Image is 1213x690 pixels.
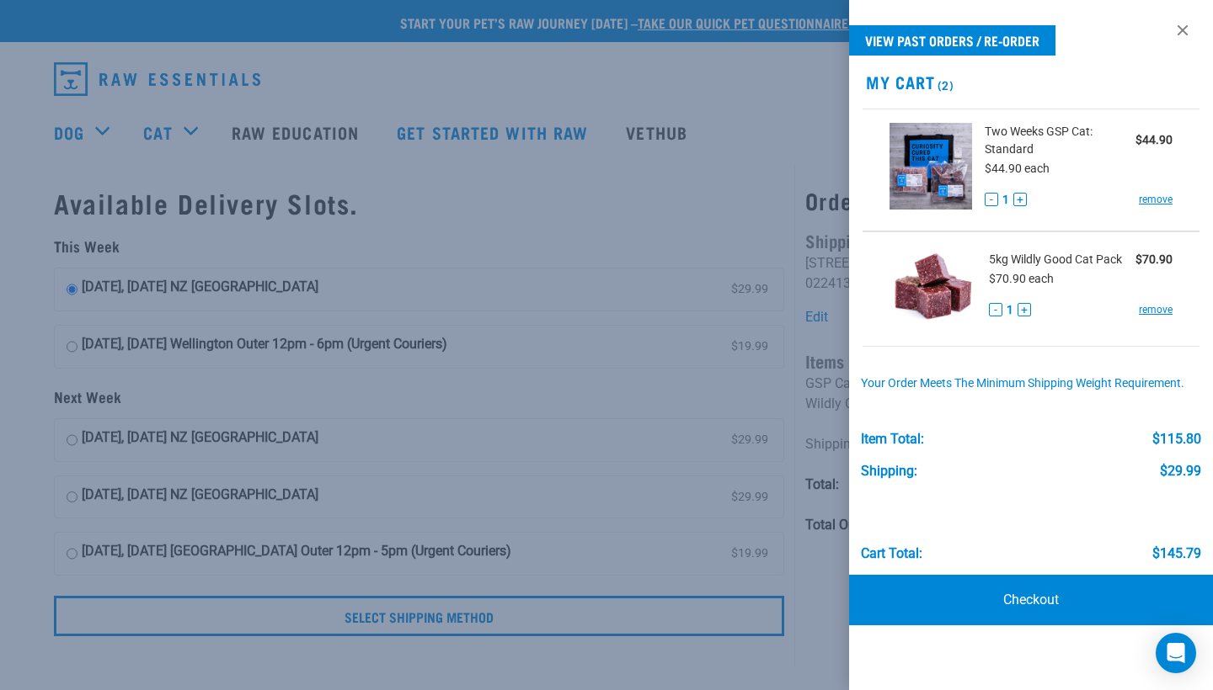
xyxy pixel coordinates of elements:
div: Open Intercom Messenger [1156,633,1196,673]
h2: My Cart [849,72,1213,92]
strong: $70.90 [1136,252,1173,266]
div: Shipping: [861,464,917,479]
button: - [985,193,998,206]
button: - [989,303,1002,316]
img: Wildly Good Cat Pack [890,246,976,332]
button: + [1018,303,1031,316]
a: remove [1139,192,1173,207]
img: Get Started Cat (Standard) [890,123,972,210]
span: $44.90 each [985,162,1050,175]
button: + [1013,193,1027,206]
a: remove [1139,302,1173,317]
div: $145.79 [1152,546,1201,561]
span: Two Weeks GSP Cat: Standard [985,123,1136,158]
div: Item Total: [861,432,924,447]
strong: $44.90 [1136,133,1173,146]
a: View past orders / re-order [849,25,1055,56]
a: Checkout [849,575,1213,625]
span: 1 [1002,191,1009,209]
div: $29.99 [1160,464,1201,479]
div: Cart total: [861,546,922,561]
div: Your order meets the minimum shipping weight requirement. [861,377,1202,390]
div: $115.80 [1152,432,1201,447]
span: 5kg Wildly Good Cat Pack [989,251,1122,268]
span: (2) [935,82,954,88]
span: $70.90 each [989,272,1054,285]
span: 1 [1007,301,1013,319]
